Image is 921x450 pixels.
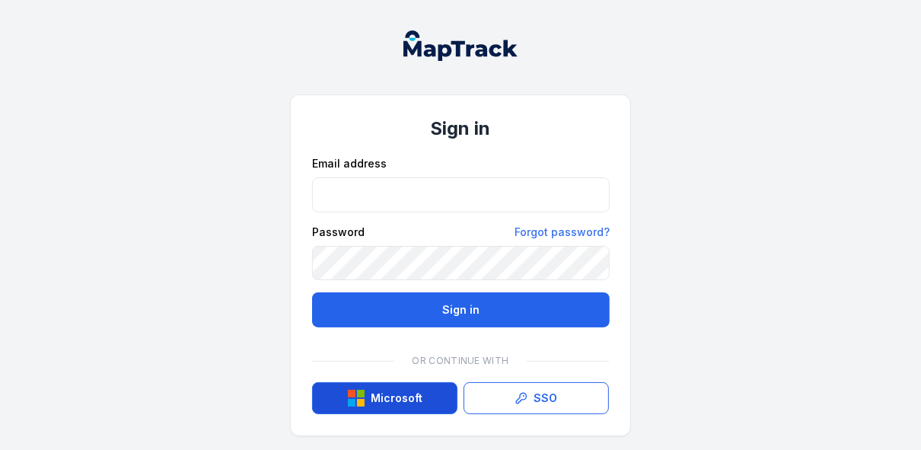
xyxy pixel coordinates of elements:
button: Sign in [312,292,610,327]
div: Or continue with [312,346,609,376]
nav: Global [379,30,542,61]
label: Email address [312,156,387,171]
button: Microsoft [312,382,457,414]
h1: Sign in [312,116,609,141]
label: Password [312,225,365,240]
a: SSO [464,382,609,414]
a: Forgot password? [515,225,610,240]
